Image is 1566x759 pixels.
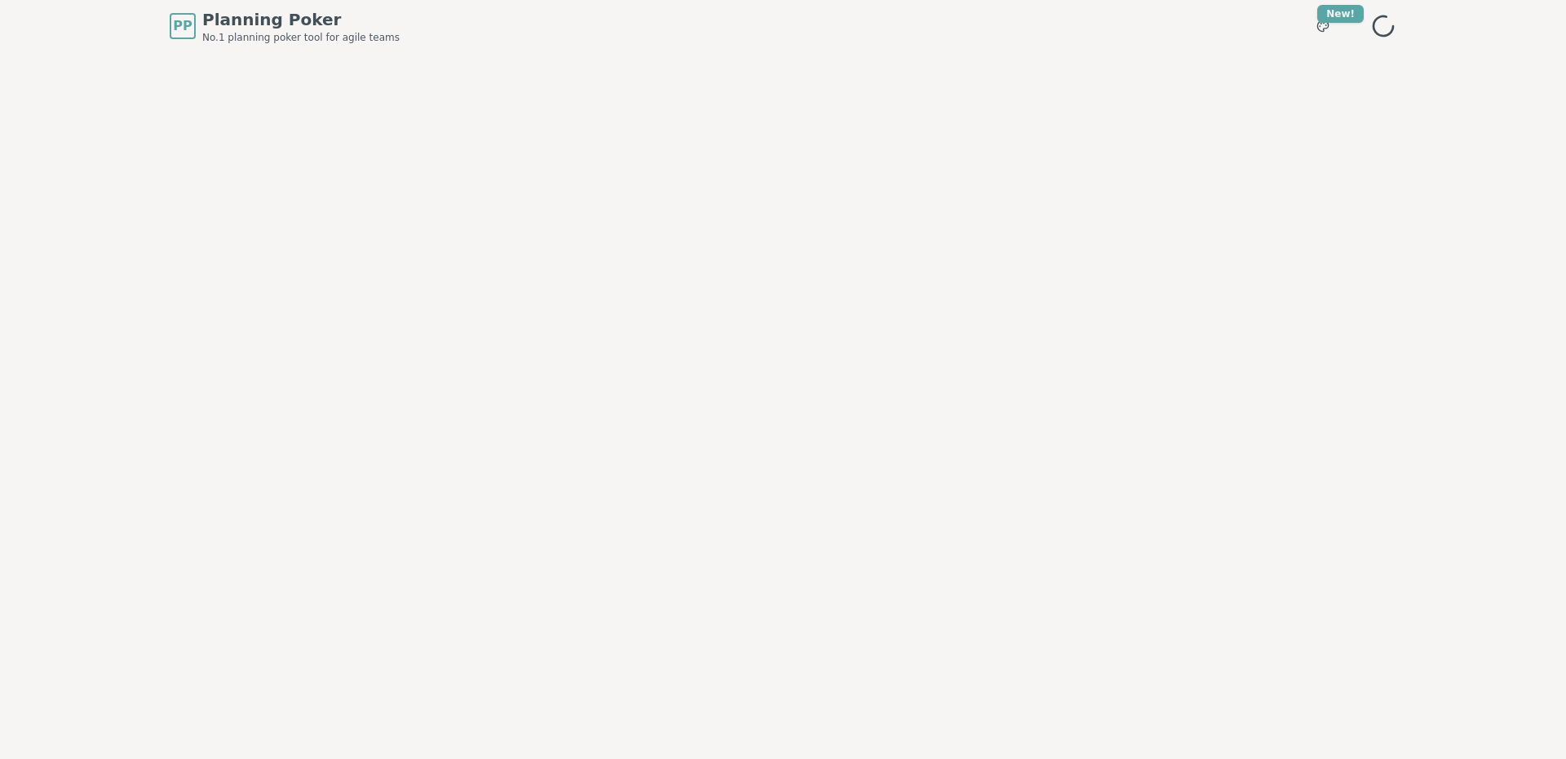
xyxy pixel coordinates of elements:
div: New! [1317,5,1364,23]
span: Planning Poker [202,8,400,31]
span: PP [173,16,192,36]
span: No.1 planning poker tool for agile teams [202,31,400,44]
button: New! [1308,11,1338,41]
a: PPPlanning PokerNo.1 planning poker tool for agile teams [170,8,400,44]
